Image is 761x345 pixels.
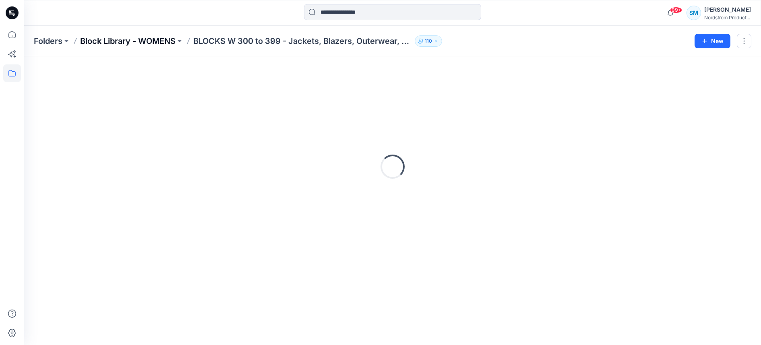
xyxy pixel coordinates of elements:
div: [PERSON_NAME] [704,5,751,14]
div: SM [687,6,701,20]
button: New [695,34,730,48]
a: Block Library - WOMENS [80,35,176,47]
span: 99+ [670,7,682,13]
div: Nordstrom Product... [704,14,751,21]
a: Folders [34,35,62,47]
button: 110 [415,35,442,47]
p: 110 [425,37,432,45]
p: BLOCKS W 300 to 399 - Jackets, Blazers, Outerwear, Sportscoat, Vest [193,35,412,47]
